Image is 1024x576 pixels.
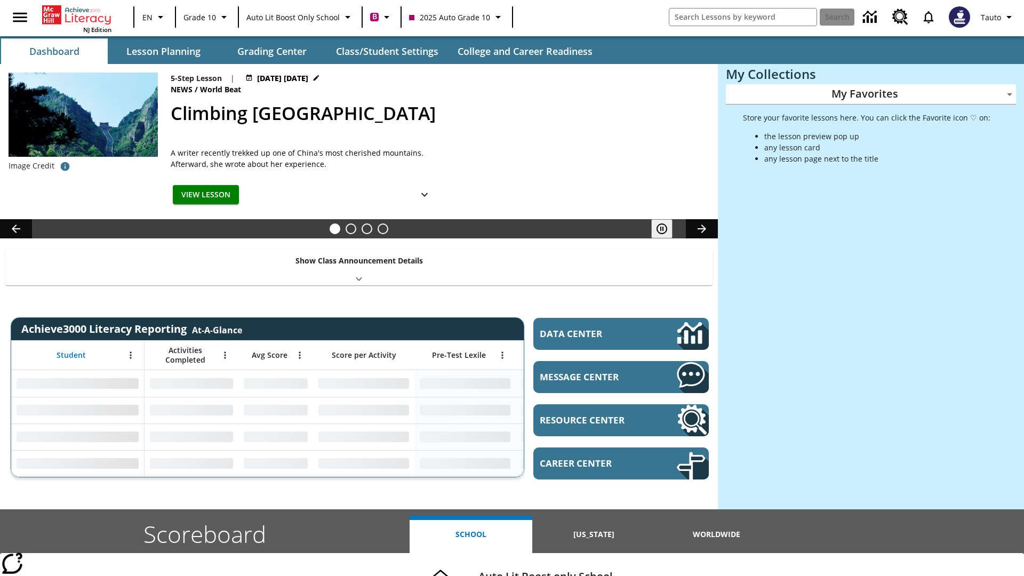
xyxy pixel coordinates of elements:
span: | [230,73,235,84]
img: Avatar [949,6,970,28]
input: search field [669,9,817,26]
h3: My Collections [726,67,1016,82]
span: Score per Activity [332,350,396,360]
button: College and Career Readiness [449,38,601,64]
li: any lesson page next to the title [764,153,990,164]
span: News [171,84,195,95]
span: B [372,10,377,23]
button: Open side menu [4,2,36,33]
button: Select a new avatar [942,3,977,31]
div: No Data, [238,370,313,397]
div: No Data, [516,450,617,477]
div: No Data, [516,423,617,450]
div: No Data, [516,370,617,397]
div: No Data, [238,423,313,450]
button: School [410,516,532,553]
span: Avg Score [252,350,287,360]
button: School: Auto Lit Boost only School, Select your school [242,7,358,27]
a: Home [42,4,111,26]
button: Grading Center [219,38,325,64]
span: NJ Edition [83,26,111,34]
span: / [195,84,198,94]
span: 2025 Auto Grade 10 [409,12,490,23]
button: Slide 2 Defining Our Government's Purpose [346,223,356,234]
span: Auto Lit Boost only School [246,12,340,23]
span: Student [57,350,86,360]
a: Resource Center, Will open in new tab [886,3,915,31]
div: No Data, [145,397,238,423]
span: Pre-Test Lexile [432,350,486,360]
button: Grade: Grade 10, Select a grade [179,7,235,27]
div: My Favorites [726,84,1016,105]
span: EN [142,12,153,23]
p: 5-Step Lesson [171,73,222,84]
button: View Lesson [173,185,239,205]
button: Lesson carousel, Next [686,219,718,238]
span: World Beat [200,84,243,95]
img: 6000 stone steps to climb Mount Tai in Chinese countryside [9,73,158,157]
div: No Data, [145,370,238,397]
button: Pause [651,219,673,238]
p: Image Credit [9,161,54,171]
span: Resource Center [540,414,645,426]
button: Dashboard [1,38,108,64]
button: Class/Student Settings [327,38,447,64]
button: Slide 4 Career Lesson [378,223,388,234]
a: Notifications [915,3,942,31]
div: At-A-Glance [192,322,242,336]
div: No Data, [145,423,238,450]
button: Class: 2025 Auto Grade 10, Select your class [405,7,509,27]
button: Language: EN, Select a language [138,7,172,27]
button: Slide 1 Climbing Mount Tai [330,223,340,234]
span: Message Center [540,371,645,383]
a: Resource Center, Will open in new tab [533,404,709,436]
p: Show Class Announcement Details [295,255,423,266]
button: Open Menu [494,347,510,363]
span: Activities Completed [150,346,220,365]
span: Career Center [540,457,645,469]
button: Open Menu [292,347,308,363]
button: Boost Class color is violet red. Change class color [366,7,397,27]
button: Lesson Planning [110,38,217,64]
span: Data Center [540,327,641,340]
button: Worldwide [655,516,778,553]
button: Open Menu [123,347,139,363]
h2: Climbing Mount Tai [171,100,705,127]
button: Credit for photo and all related images: Public Domain/Charlie Fong [54,157,76,176]
li: the lesson preview pop up [764,131,990,142]
div: Home [42,3,111,34]
span: Tauto [981,12,1001,23]
span: Grade 10 [183,12,216,23]
a: Message Center [533,361,709,393]
button: Slide 3 Pre-release lesson [362,223,372,234]
button: Profile/Settings [977,7,1020,27]
button: [US_STATE] [532,516,655,553]
span: Achieve3000 Literacy Reporting [21,322,242,336]
div: Pause [651,219,683,238]
div: No Data, [145,450,238,477]
li: any lesson card [764,142,990,153]
div: A writer recently trekked up one of China's most cherished mountains. Afterward, she wrote about ... [171,147,437,170]
p: Store your favorite lessons here. You can click the Favorite icon ♡ on: [743,112,990,123]
div: No Data, [238,450,313,477]
a: Data Center [533,318,709,350]
button: Show Details [414,185,435,205]
a: Career Center [533,447,709,479]
div: No Data, [238,397,313,423]
button: Open Menu [217,347,233,363]
a: Data Center [857,3,886,32]
span: [DATE] [DATE] [257,73,308,84]
button: Jul 22 - Jun 30 Choose Dates [243,73,322,84]
div: No Data, [516,397,617,423]
div: Show Class Announcement Details [5,249,713,285]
